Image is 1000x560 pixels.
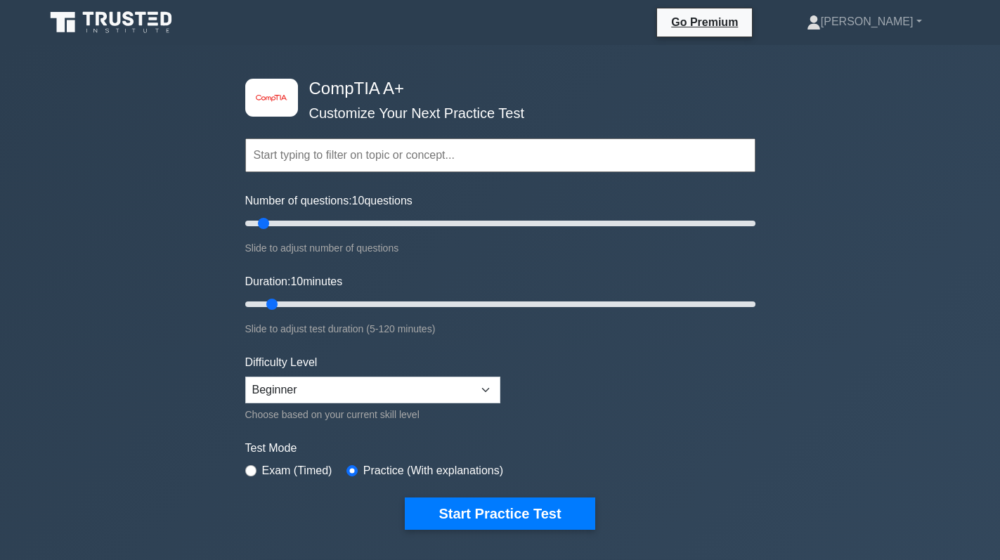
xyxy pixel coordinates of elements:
[405,497,595,530] button: Start Practice Test
[245,138,755,172] input: Start typing to filter on topic or concept...
[304,79,687,99] h4: CompTIA A+
[663,13,746,31] a: Go Premium
[245,354,318,371] label: Difficulty Level
[245,440,755,457] label: Test Mode
[363,462,503,479] label: Practice (With explanations)
[245,193,413,209] label: Number of questions: questions
[245,320,755,337] div: Slide to adjust test duration (5-120 minutes)
[245,240,755,256] div: Slide to adjust number of questions
[773,8,956,36] a: [PERSON_NAME]
[245,406,500,423] div: Choose based on your current skill level
[290,275,303,287] span: 10
[352,195,365,207] span: 10
[245,273,343,290] label: Duration: minutes
[262,462,332,479] label: Exam (Timed)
